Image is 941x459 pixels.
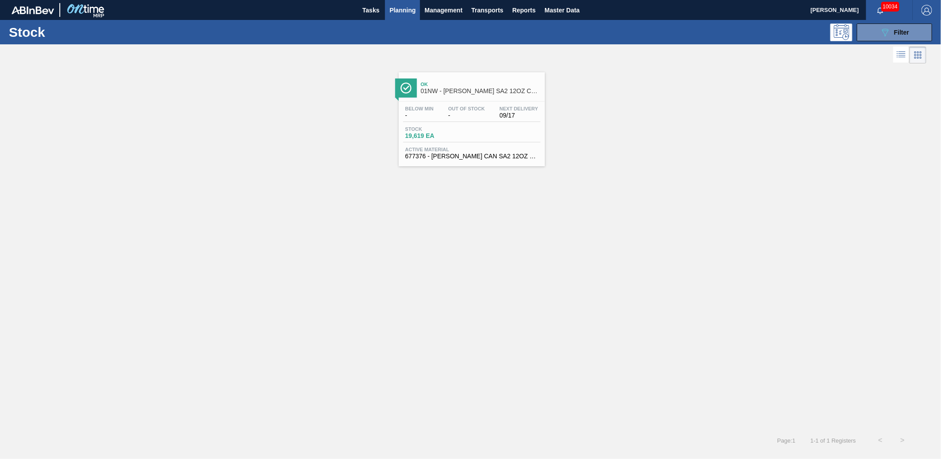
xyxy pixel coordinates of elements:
[777,437,795,444] span: Page : 1
[500,106,538,111] span: Next Delivery
[405,147,538,152] span: Active Material
[809,437,856,444] span: 1 - 1 of 1 Registers
[405,112,434,119] span: -
[448,106,485,111] span: Out Of Stock
[405,133,467,139] span: 19,619 EA
[361,5,381,16] span: Tasks
[512,5,536,16] span: Reports
[471,5,503,16] span: Transports
[389,5,416,16] span: Planning
[405,126,467,132] span: Stock
[893,47,910,63] div: List Vision
[405,106,434,111] span: Below Min
[891,429,914,451] button: >
[881,2,899,12] span: 10034
[401,82,412,94] img: Ícone
[866,4,894,16] button: Notifications
[405,153,538,160] span: 677376 - CARR CAN SA2 12OZ CAN PK 12/12 SLEEK 032
[500,112,538,119] span: 09/17
[922,5,932,16] img: Logout
[857,24,932,41] button: Filter
[894,29,909,36] span: Filter
[421,88,540,94] span: 01NW - CARR SA2 12OZ CAN CAN PK 12/12 SLEEK SPOT UV AND MATTE
[448,112,485,119] span: -
[9,27,144,37] h1: Stock
[424,5,463,16] span: Management
[830,24,852,41] div: Programming: no user selected
[869,429,891,451] button: <
[12,6,54,14] img: TNhmsLtSVTkK8tSr43FrP2fwEKptu5GPRR3wAAAABJRU5ErkJggg==
[910,47,926,63] div: Card Vision
[544,5,579,16] span: Master Data
[421,82,540,87] span: Ok
[392,66,549,166] a: ÍconeOk01NW - [PERSON_NAME] SA2 12OZ CAN CAN PK 12/12 SLEEK SPOT UV AND MATTEBelow Min-Out Of Sto...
